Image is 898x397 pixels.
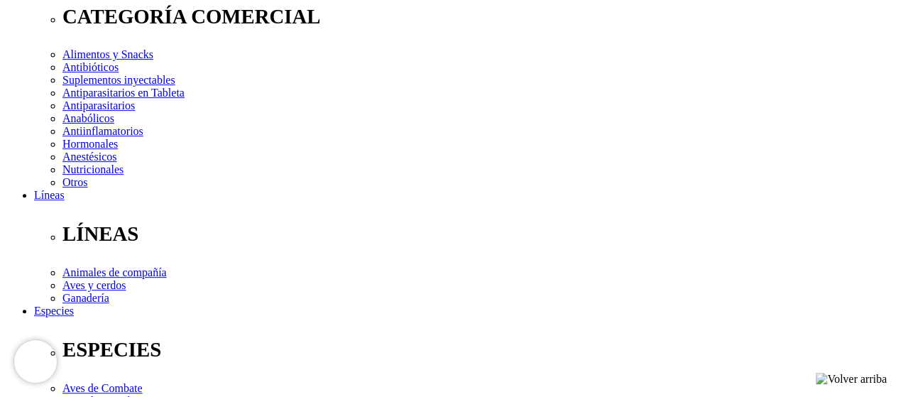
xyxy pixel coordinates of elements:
[62,279,126,291] a: Aves y cerdos
[34,189,65,201] a: Líneas
[14,340,57,383] iframe: Brevo live chat
[62,163,124,175] a: Nutricionales
[62,151,116,163] a: Anestésicos
[62,222,892,246] p: LÍNEAS
[816,373,887,386] img: Volver arriba
[62,266,167,278] a: Animales de compañía
[62,5,892,28] p: CATEGORÍA COMERCIAL
[62,87,185,99] a: Antiparasitarios en Tableta
[62,338,892,361] p: ESPECIES
[62,292,109,304] a: Ganadería
[34,305,74,317] a: Especies
[62,112,114,124] a: Anabólicos
[62,99,135,112] a: Antiparasitarios
[62,125,143,137] a: Antiinflamatorios
[62,176,88,188] a: Otros
[62,138,118,150] a: Hormonales
[62,74,175,86] a: Suplementos inyectables
[62,48,153,60] a: Alimentos y Snacks
[62,61,119,73] a: Antibióticos
[62,382,143,394] a: Aves de Combate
